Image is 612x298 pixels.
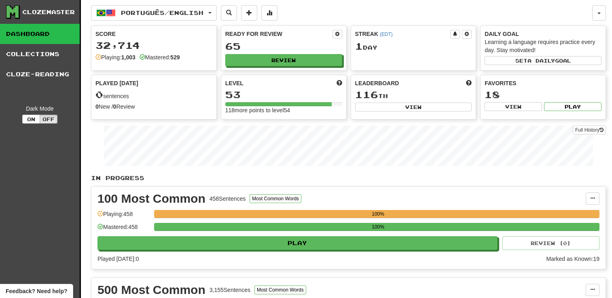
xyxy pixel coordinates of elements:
[380,31,393,37] a: (EDT)
[95,79,138,87] span: Played [DATE]
[95,103,99,110] strong: 0
[225,41,342,51] div: 65
[485,79,601,87] div: Favorites
[355,103,472,111] button: View
[261,5,277,21] button: More stats
[113,103,116,110] strong: 0
[97,193,205,205] div: 100 Most Common
[546,255,599,263] div: Marked as Known: 19
[121,54,136,61] strong: 1,003
[225,79,244,87] span: Level
[22,115,40,124] button: On
[466,79,472,87] span: This week in points, UTC
[250,194,301,203] button: Most Common Words
[157,210,599,218] div: 100%
[485,102,542,111] button: View
[355,30,451,38] div: Streak
[573,126,606,134] a: Full History
[22,8,75,16] div: Clozemaster
[210,195,246,203] div: 458 Sentences
[355,90,472,100] div: th
[97,210,150,223] div: Playing: 458
[485,90,601,100] div: 18
[170,54,180,61] strong: 529
[544,102,601,111] button: Play
[40,115,57,124] button: Off
[97,236,498,250] button: Play
[254,285,306,294] button: Most Common Words
[97,223,150,236] div: Mastered: 458
[355,41,472,52] div: Day
[95,30,212,38] div: Score
[527,58,555,63] span: a daily
[355,89,378,100] span: 116
[355,79,399,87] span: Leaderboard
[485,56,601,65] button: Seta dailygoal
[97,284,205,296] div: 500 Most Common
[95,53,136,61] div: Playing:
[485,30,601,38] div: Daily Goal
[95,40,212,50] div: 32,714
[91,174,606,182] p: In Progress
[95,89,103,100] span: 0
[502,236,599,250] button: Review (0)
[225,54,342,66] button: Review
[97,256,139,262] span: Played [DATE]: 0
[121,9,203,16] span: Português / English
[157,223,599,231] div: 100%
[225,90,342,100] div: 53
[91,5,217,21] button: Português/English
[485,38,601,54] div: Learning a language requires practice every day. Stay motivated!
[225,30,332,38] div: Ready for Review
[225,106,342,114] div: 118 more points to level 54
[140,53,180,61] div: Mastered:
[6,287,67,295] span: Open feedback widget
[241,5,257,21] button: Add sentence to collection
[6,105,74,113] div: Dark Mode
[210,286,250,294] div: 3,155 Sentences
[95,103,212,111] div: New / Review
[95,90,212,100] div: sentences
[221,5,237,21] button: Search sentences
[355,40,363,52] span: 1
[337,79,342,87] span: Score more points to level up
